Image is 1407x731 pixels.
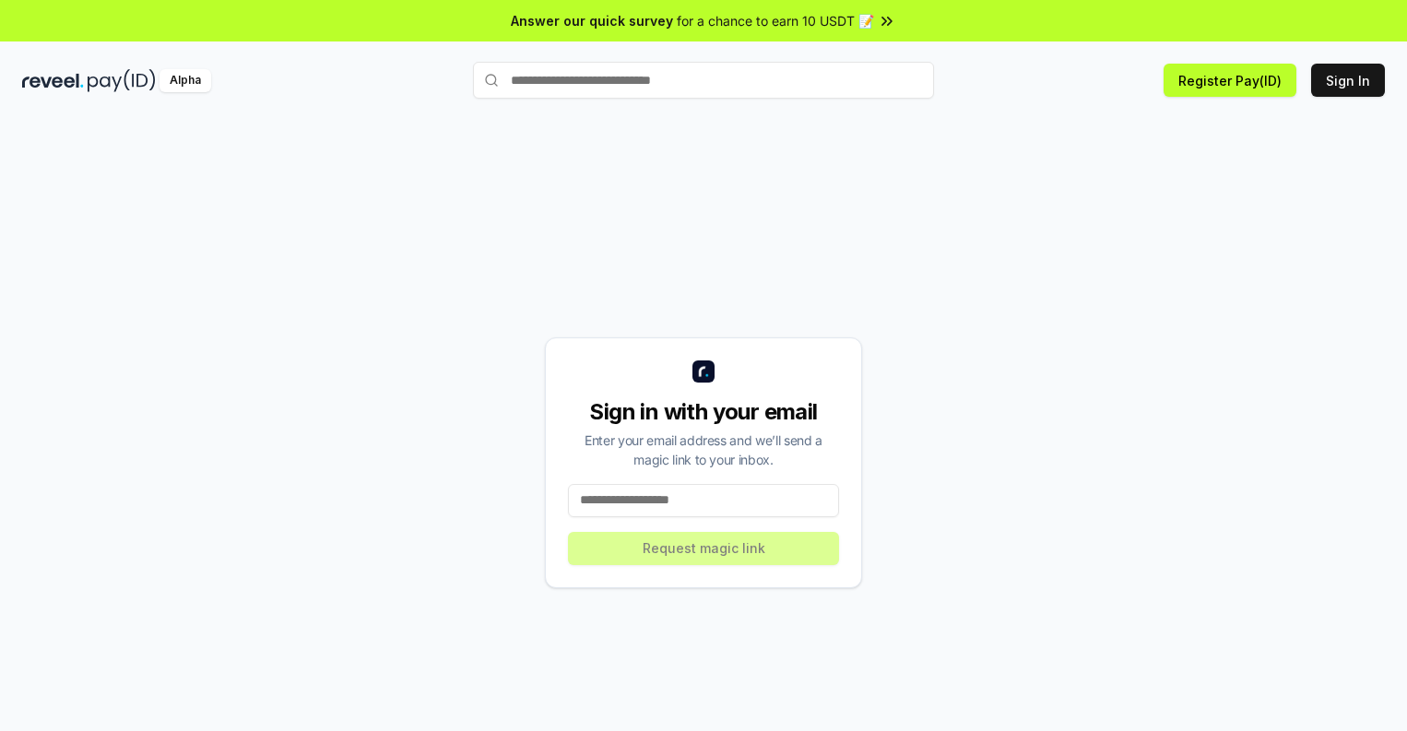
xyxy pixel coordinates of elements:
div: Enter your email address and we’ll send a magic link to your inbox. [568,430,839,469]
span: Answer our quick survey [511,11,673,30]
button: Register Pay(ID) [1164,64,1296,97]
button: Sign In [1311,64,1385,97]
img: pay_id [88,69,156,92]
span: for a chance to earn 10 USDT 📝 [677,11,874,30]
div: Sign in with your email [568,397,839,427]
div: Alpha [160,69,211,92]
img: logo_small [692,360,715,383]
img: reveel_dark [22,69,84,92]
